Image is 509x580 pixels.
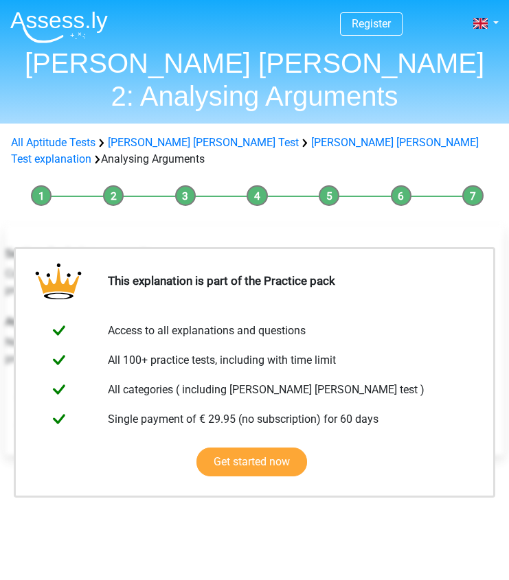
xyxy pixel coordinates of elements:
[196,448,307,476] a: Get started now
[5,247,504,260] h6: Section: Analysing arguments
[11,136,95,149] a: All Aptitude Tests
[10,47,499,113] h1: [PERSON_NAME] [PERSON_NAME] 2: Analysing Arguments
[10,11,108,43] img: Assessly
[5,315,504,328] h6: Argument
[352,17,391,30] a: Register
[11,135,498,167] div: Analysing Arguments
[108,136,299,149] a: [PERSON_NAME] [PERSON_NAME] Test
